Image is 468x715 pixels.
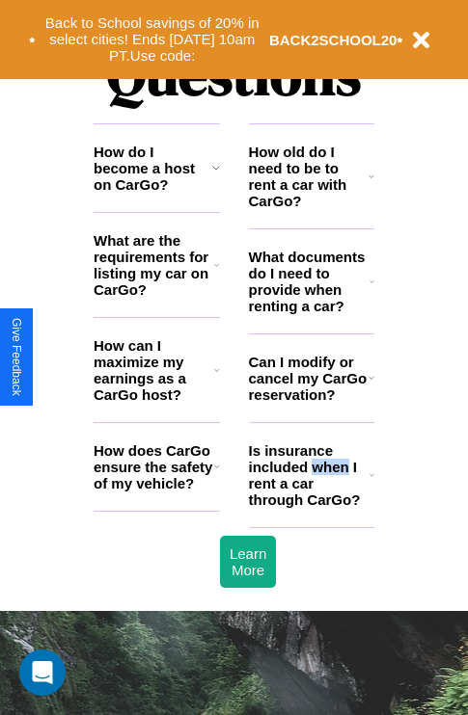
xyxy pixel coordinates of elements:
[220,536,276,588] button: Learn More
[249,249,371,314] h3: What documents do I need to provide when renting a car?
[19,649,66,696] div: Open Intercom Messenger
[94,232,214,298] h3: What are the requirements for listing my car on CarGo?
[36,10,269,69] button: Back to School savings of 20% in select cities! Ends [DATE] 10am PT.Use code:
[249,442,370,508] h3: Is insurance included when I rent a car through CarGo?
[249,354,369,403] h3: Can I modify or cancel my CarGo reservation?
[94,442,214,491] h3: How does CarGo ensure the safety of my vehicle?
[269,32,398,48] b: BACK2SCHOOL20
[94,337,214,403] h3: How can I maximize my earnings as a CarGo host?
[249,144,370,209] h3: How old do I need to be to rent a car with CarGo?
[10,318,23,396] div: Give Feedback
[94,144,212,193] h3: How do I become a host on CarGo?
